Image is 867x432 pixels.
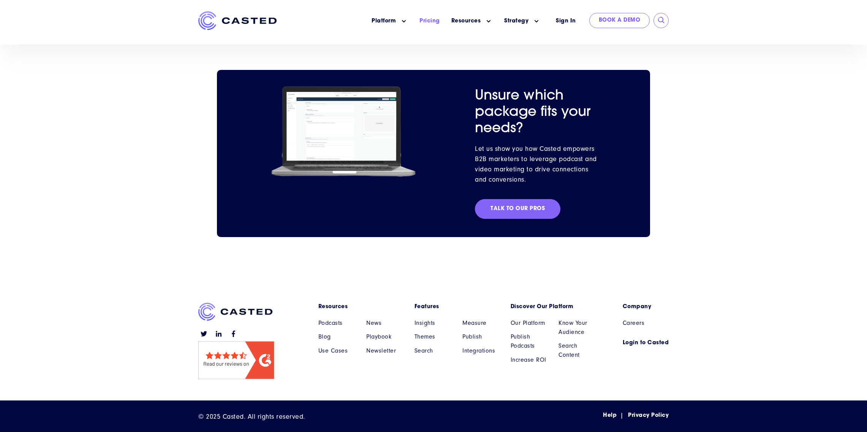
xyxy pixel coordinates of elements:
p: Let us show you how Casted empowers B2B marketers to leverage podcast and video marketing to driv... [475,144,602,185]
a: Playbook [366,332,403,341]
a: Themes [415,332,451,341]
a: Discover Our Platform [511,303,595,311]
a: Publish Podcasts [511,332,547,350]
a: Sign In [546,13,585,29]
a: Know Your Audience [558,318,595,337]
nav: Main menu [318,303,595,378]
a: Resources [318,303,403,311]
nav: Main menu [623,303,669,347]
a: Help [603,411,617,419]
img: Podcasts Laptop w_ Transparent BG [217,43,466,209]
a: Resources [451,17,481,25]
a: Features [415,303,499,311]
a: Our Platform [511,318,547,328]
img: Casted_Logo_Horizontal_FullColor_PUR_BLUE [198,303,272,321]
a: Integrations [462,346,499,355]
a: Podcasts [318,318,355,328]
a: Newsletter [366,346,403,355]
a: Measure [462,318,499,328]
img: Casted_Logo_Horizontal_FullColor_PUR_BLUE [198,11,277,30]
img: Read Casted reviews on G2 [198,341,274,379]
a: Search [415,346,451,355]
a: Read reviews of Casted on G2 [198,373,274,381]
input: Submit [658,17,665,24]
a: News [366,318,403,328]
a: Careers [623,318,669,328]
a: Use Cases [318,346,355,355]
a: Pricing [419,17,440,25]
a: Book a Demo [589,13,650,28]
h2: Unsure which package fits your needs? [475,88,613,138]
div: Navigation Menu [603,411,669,419]
a: Company [623,303,669,311]
a: Talk to our Pros [475,199,560,219]
a: Privacy Policy [628,411,669,419]
a: Publish [462,332,499,341]
a: Blog [318,332,355,341]
nav: Main menu [288,11,546,31]
a: Platform [372,17,396,25]
a: Increase ROI [511,355,547,364]
p: © 2025 Casted. All rights reserved. [198,411,305,422]
a: Login to Casted [623,339,669,347]
a: Insights [415,318,451,328]
a: Strategy [504,17,528,25]
a: Search Content [558,341,595,359]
